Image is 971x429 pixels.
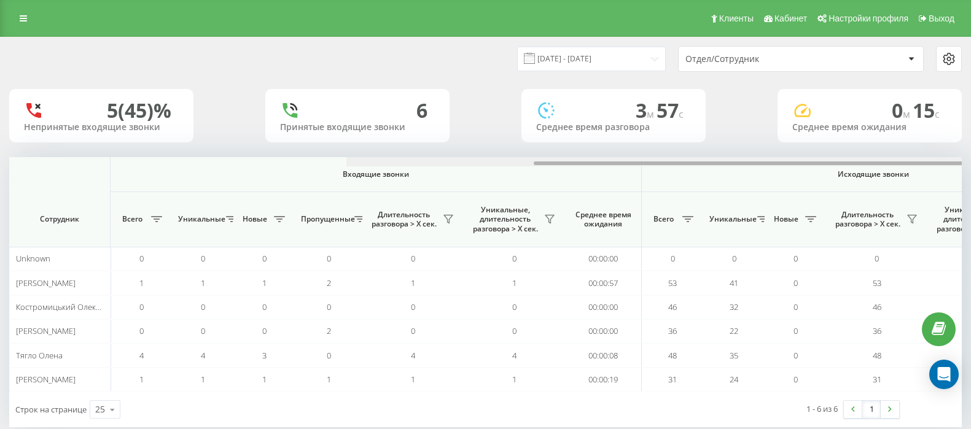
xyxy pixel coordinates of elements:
span: Выход [929,14,954,23]
span: 0 [794,374,798,385]
span: 0 [262,325,267,336]
span: 1 [327,374,331,385]
span: 0 [794,325,798,336]
span: c [935,107,940,121]
span: 15 [913,97,940,123]
span: 0 [262,301,267,312]
span: Кабинет [774,14,807,23]
span: 0 [139,253,144,264]
span: Новые [771,214,801,224]
span: 0 [262,253,267,264]
span: Уникальные, длительность разговора > Х сек. [470,205,540,234]
span: 53 [873,277,881,288]
span: 24 [730,374,738,385]
span: 1 [262,374,267,385]
span: м [647,107,657,121]
span: 1 [262,277,267,288]
span: 4 [411,350,415,361]
div: Среднее время разговора [536,122,691,133]
td: 00:00:00 [565,319,642,343]
span: 0 [327,253,331,264]
span: 1 [411,374,415,385]
span: 2 [327,277,331,288]
span: [PERSON_NAME] [16,325,76,336]
div: Непринятые входящие звонки [24,122,179,133]
span: 57 [657,97,684,123]
div: 6 [416,99,427,122]
span: 0 [201,325,205,336]
span: 0 [201,301,205,312]
span: 0 [139,325,144,336]
div: Среднее время ожидания [792,122,947,133]
div: 25 [95,403,105,415]
span: 0 [892,97,913,123]
div: Отдел/Сотрудник [685,54,832,64]
span: Строк на странице [15,404,87,415]
span: 1 [512,277,517,288]
span: 3 [636,97,657,123]
span: 0 [411,325,415,336]
td: 00:00:19 [565,368,642,392]
span: 0 [411,301,415,312]
span: 1 [201,277,205,288]
span: Всего [117,214,147,224]
span: 46 [873,301,881,312]
span: 0 [201,253,205,264]
span: 36 [668,325,677,336]
span: Клиенты [719,14,754,23]
span: 1 [139,277,144,288]
span: Входящие звонки [142,169,609,179]
span: 1 [201,374,205,385]
span: 0 [512,301,517,312]
span: Всего [648,214,679,224]
span: Среднее время ожидания [574,210,632,229]
div: 1 - 6 из 6 [806,403,838,415]
span: 0 [794,350,798,361]
td: 00:00:08 [565,343,642,367]
span: 4 [512,350,517,361]
span: 53 [668,277,677,288]
span: 0 [671,253,675,264]
span: c [679,107,684,121]
span: 48 [668,350,677,361]
td: 00:00:00 [565,295,642,319]
span: 1 [512,374,517,385]
span: м [903,107,913,121]
span: 2 [327,325,331,336]
span: 0 [327,301,331,312]
span: Новые [240,214,270,224]
span: Тягло Олена [16,350,63,361]
span: 0 [512,325,517,336]
div: Принятые входящие звонки [280,122,435,133]
span: 0 [139,301,144,312]
span: [PERSON_NAME] [16,277,76,288]
span: 31 [668,374,677,385]
span: Костромицький Олександр [16,301,118,312]
a: 1 [862,401,881,418]
span: Пропущенные [301,214,351,224]
span: Настройки профиля [829,14,908,23]
span: 36 [873,325,881,336]
td: 00:00:57 [565,271,642,295]
span: Уникальные [709,214,754,224]
div: Open Intercom Messenger [929,360,959,389]
span: Сотрудник [20,214,99,224]
div: 5 (45)% [107,99,171,122]
span: 22 [730,325,738,336]
span: 0 [411,253,415,264]
span: 0 [732,253,736,264]
span: Длительность разговора > Х сек. [369,210,439,229]
span: [PERSON_NAME] [16,374,76,385]
span: 0 [512,253,517,264]
span: 4 [201,350,205,361]
span: 0 [327,350,331,361]
span: Уникальные [178,214,222,224]
span: 32 [730,301,738,312]
span: 0 [794,277,798,288]
span: Unknown [16,253,50,264]
span: 3 [262,350,267,361]
span: 31 [873,374,881,385]
span: 41 [730,277,738,288]
span: 48 [873,350,881,361]
span: 4 [139,350,144,361]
